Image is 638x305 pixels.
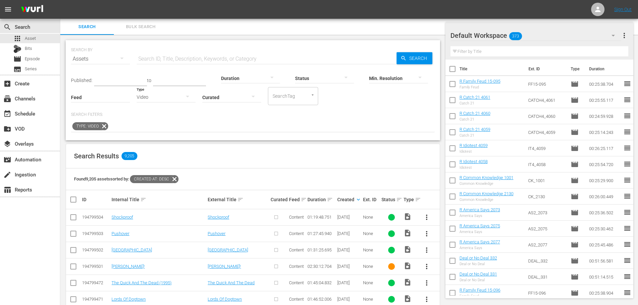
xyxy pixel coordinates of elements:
td: 00:25:55.117 [586,92,623,108]
div: 01:27:45.940 [307,231,335,236]
span: more_vert [423,246,431,254]
div: Created [337,196,361,204]
td: AS2_2077 [525,237,568,253]
td: 00:25:29.900 [586,172,623,188]
div: Ext. ID [363,197,379,202]
span: sort [396,197,402,203]
button: more_vert [419,242,435,258]
span: Video [404,213,412,221]
td: 00:24:59.928 [586,108,623,124]
div: America Says [459,214,500,218]
div: Curated [271,197,287,202]
div: Idiotest [459,165,488,170]
span: Content [289,247,304,252]
div: 194799503 [82,231,110,236]
div: Deal or No Deal [459,278,497,282]
div: Status [381,196,402,204]
span: keyboard_arrow_down [355,197,361,203]
th: Type [567,60,585,78]
div: [DATE] [337,280,361,285]
div: Catch 21 [459,117,490,122]
span: Video [404,278,412,286]
td: CK_2130 [525,188,568,205]
a: The Quick And The Dead [208,280,255,285]
span: Episode [571,96,579,104]
td: CK_1001 [525,172,568,188]
td: DEAL_332 [525,253,568,269]
div: 02:30:12.704 [307,264,335,269]
td: 00:26:00.449 [586,188,623,205]
span: Episode [571,289,579,297]
span: more_vert [423,213,431,221]
span: reorder [623,128,631,136]
span: Video [404,229,412,237]
td: IT4_4059 [525,140,568,156]
span: Found 9,205 assets sorted by: [74,176,179,181]
span: reorder [623,144,631,152]
a: Pushover [208,231,225,236]
span: Episode [571,225,579,233]
span: Episode [571,144,579,152]
span: Episode [571,193,579,201]
div: None [363,264,379,269]
a: Sign Out [614,7,632,12]
a: Shockproof [208,215,229,220]
div: Default Workspace [450,26,621,45]
span: reorder [623,224,631,232]
span: Asset [13,34,21,43]
span: more_vert [423,279,431,287]
span: Video [404,262,412,270]
span: Video [404,245,412,253]
a: Pushover [112,231,129,236]
span: Series [25,66,37,72]
div: Idiotest [459,149,488,154]
span: Type: Video [72,122,100,130]
div: Duration [307,196,335,204]
td: CATCH4_4059 [525,124,568,140]
th: Ext. ID [524,60,567,78]
span: reorder [623,208,631,216]
span: reorder [623,256,631,264]
div: Feed [289,196,305,204]
a: [PERSON_NAME]! [112,264,145,269]
td: DEAL_331 [525,269,568,285]
div: [DATE] [337,215,361,220]
a: R Idiotest 4059 [459,143,488,148]
span: more_vert [423,262,431,271]
td: 00:25:36.502 [586,205,623,221]
span: Reports [3,186,11,194]
a: R Family Feud 15-096 [459,288,500,293]
div: [DATE] [337,297,361,302]
td: 00:25:45.486 [586,237,623,253]
td: 00:51:14.515 [586,269,623,285]
span: Search [407,52,432,64]
span: reorder [623,273,631,281]
div: None [363,280,379,285]
div: Assets [71,50,130,68]
span: Video [404,295,412,303]
span: more_vert [423,230,431,238]
span: Episode [571,273,579,281]
td: 00:26:25.117 [586,140,623,156]
div: None [363,297,379,302]
a: [GEOGRAPHIC_DATA] [112,247,152,252]
td: 00:25:38.704 [586,76,623,92]
span: sort [327,197,333,203]
td: FF15-096 [525,285,568,301]
td: CATCH4_4061 [525,92,568,108]
a: R America Says 2075 [459,223,500,228]
div: Deal or No Deal [459,262,497,266]
td: 00:25:54.720 [586,156,623,172]
span: Episode [571,241,579,249]
span: Content [289,264,304,269]
div: Family Feud [459,294,500,298]
span: menu [4,5,12,13]
span: Content [289,297,304,302]
td: 00:25:38.904 [586,285,623,301]
span: reorder [623,192,631,200]
span: Episode [25,56,40,62]
button: more_vert [620,27,628,44]
a: [GEOGRAPHIC_DATA] [208,247,248,252]
a: R Family Feud 15-095 [459,79,500,84]
a: Deal or No Deal 331 [459,272,497,277]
